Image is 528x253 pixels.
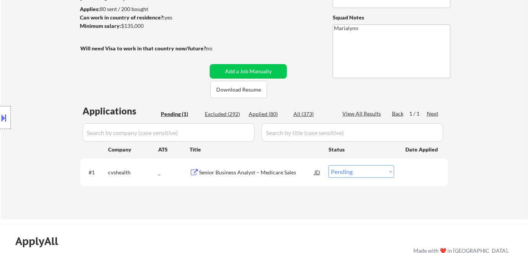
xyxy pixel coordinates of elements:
[333,14,450,21] div: Squad Notes
[427,110,439,118] div: Next
[249,110,287,118] div: Applied (80)
[158,169,189,176] div: _
[409,110,427,118] div: 1 / 1
[199,169,314,176] div: Senior Business Analyst – Medicare Sales
[80,45,207,52] strong: Will need Visa to work in that country now/future?:
[392,110,404,118] div: Back
[206,45,228,52] div: no
[262,123,443,142] input: Search by title (case sensitive)
[80,6,100,12] strong: Applies:
[80,14,165,21] strong: Can work in country of residence?:
[329,142,394,156] div: Status
[161,110,199,118] div: Pending (1)
[314,165,321,179] div: JD
[293,110,332,118] div: All (373)
[205,110,243,118] div: Excluded (292)
[342,110,383,118] div: View All Results
[80,23,121,29] strong: Minimum salary:
[158,146,189,153] div: ATS
[83,123,254,142] input: Search by company (case sensitive)
[15,235,67,248] div: ApplyAll
[210,64,287,79] button: Add a Job Manually
[80,22,207,30] div: $135,000
[80,14,205,21] div: yes
[211,81,267,98] button: Download Resume
[405,146,439,153] div: Date Applied
[189,146,321,153] div: Title
[80,5,207,13] div: 80 sent / 200 bought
